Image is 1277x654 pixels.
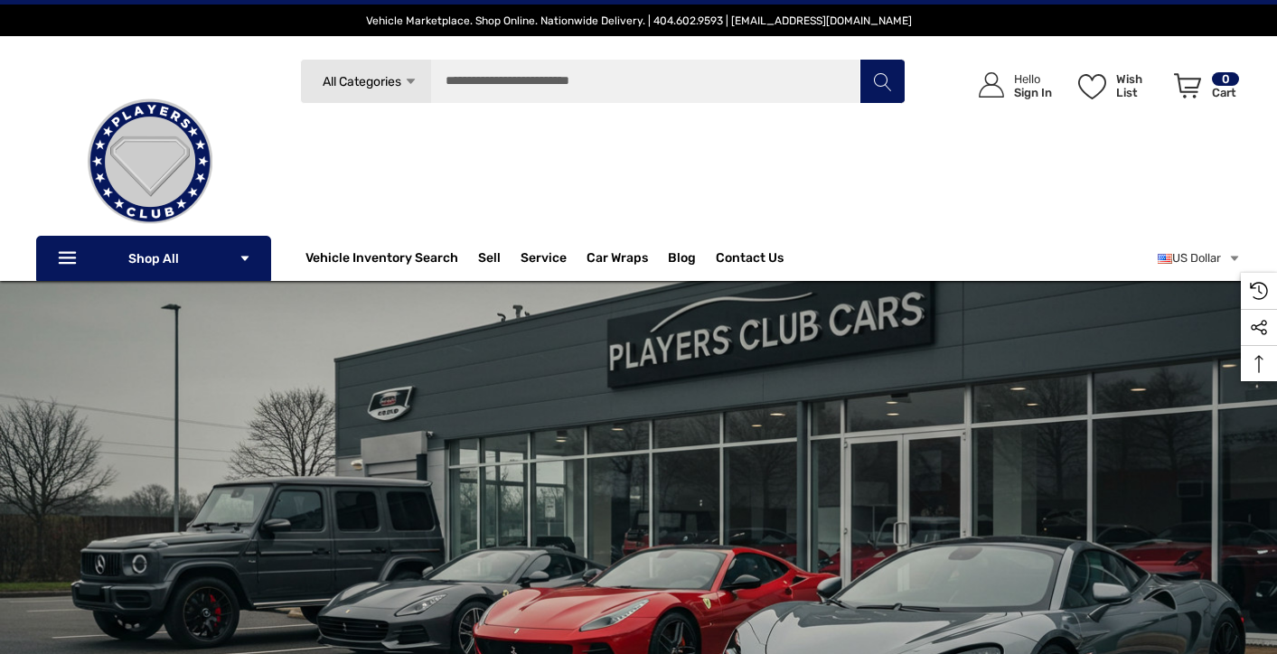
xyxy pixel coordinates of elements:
p: Cart [1212,86,1239,99]
svg: Icon User Account [979,72,1004,98]
p: Wish List [1116,72,1164,99]
span: Car Wraps [587,250,648,270]
svg: Recently Viewed [1250,282,1268,300]
span: Sell [478,250,501,270]
a: Cart with 0 items [1166,54,1241,125]
svg: Wish List [1078,74,1106,99]
a: Contact Us [716,250,784,270]
p: 0 [1212,72,1239,86]
p: Sign In [1014,86,1052,99]
p: Shop All [36,236,271,281]
p: Hello [1014,72,1052,86]
span: All Categories [323,74,401,89]
svg: Icon Line [56,248,83,269]
a: Blog [668,250,696,270]
img: Players Club | Cars For Sale [60,71,240,252]
span: Vehicle Marketplace. Shop Online. Nationwide Delivery. | 404.602.9593 | [EMAIL_ADDRESS][DOMAIN_NAME] [366,14,912,27]
a: Car Wraps [587,240,668,276]
a: Sell [478,240,521,276]
svg: Social Media [1250,319,1268,337]
a: Wish List Wish List [1070,54,1166,117]
svg: Icon Arrow Down [404,75,418,89]
a: USD [1158,240,1241,276]
svg: Icon Arrow Down [239,252,251,265]
a: Sign in [958,54,1061,117]
a: All Categories Icon Arrow Down Icon Arrow Up [300,59,431,104]
a: Service [521,250,567,270]
svg: Review Your Cart [1174,73,1201,98]
a: Vehicle Inventory Search [305,250,458,270]
button: Search [859,59,905,104]
svg: Top [1241,355,1277,373]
